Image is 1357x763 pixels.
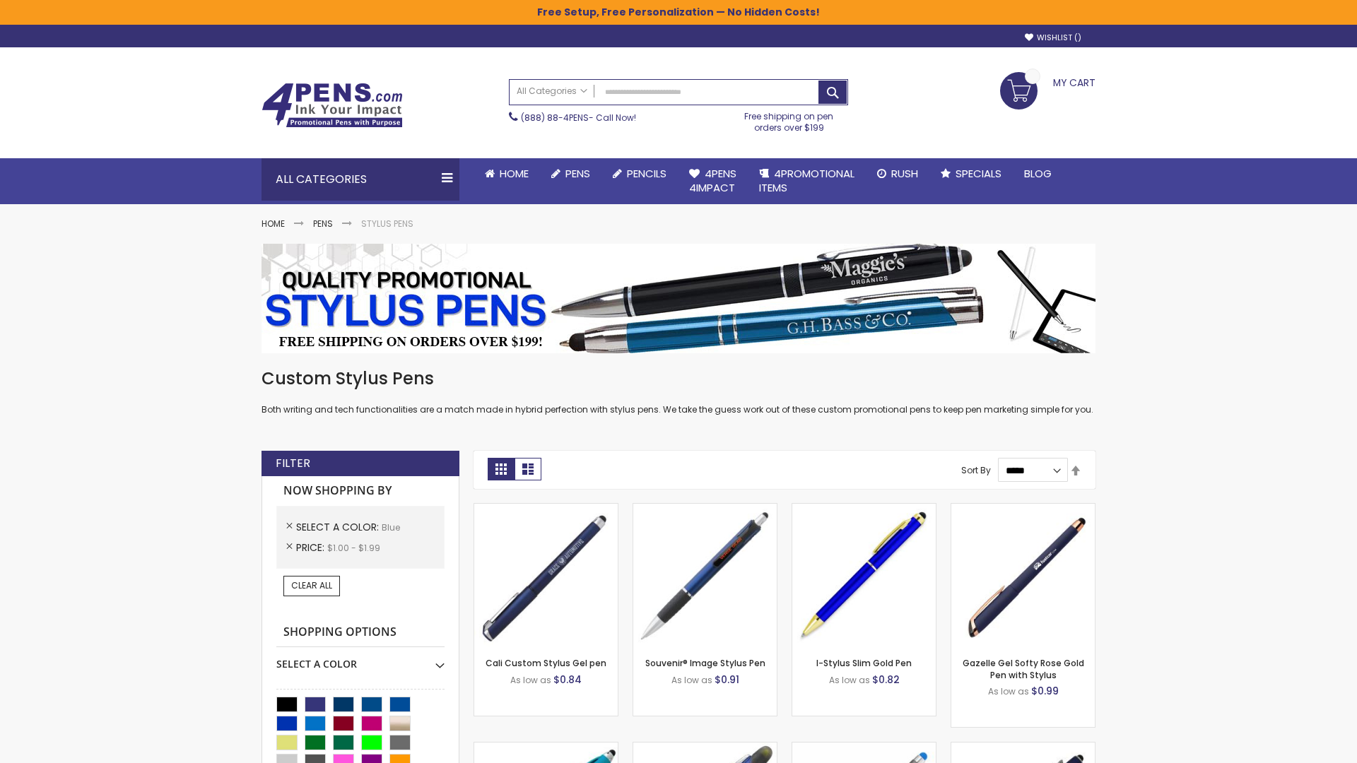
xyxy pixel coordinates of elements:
[510,674,551,686] span: As low as
[956,166,1001,181] span: Specials
[474,504,618,647] img: Cali Custom Stylus Gel pen-Blue
[276,456,310,471] strong: Filter
[730,105,849,134] div: Free shipping on pen orders over $199
[486,657,606,669] a: Cali Custom Stylus Gel pen
[488,458,515,480] strong: Grid
[748,158,866,204] a: 4PROMOTIONALITEMS
[951,742,1095,754] a: Custom Soft Touch® Metal Pens with Stylus-Blue
[671,674,712,686] span: As low as
[382,521,400,533] span: Blue
[792,504,936,647] img: I-Stylus Slim Gold-Blue
[829,674,870,686] span: As low as
[474,503,618,515] a: Cali Custom Stylus Gel pen-Blue
[689,166,736,195] span: 4Pens 4impact
[510,80,594,103] a: All Categories
[891,166,918,181] span: Rush
[759,166,854,195] span: 4PROMOTIONAL ITEMS
[961,464,991,476] label: Sort By
[633,504,777,647] img: Souvenir® Image Stylus Pen-Blue
[872,673,900,687] span: $0.82
[262,158,459,201] div: All Categories
[474,158,540,189] a: Home
[715,673,739,687] span: $0.91
[929,158,1013,189] a: Specials
[500,166,529,181] span: Home
[627,166,666,181] span: Pencils
[645,657,765,669] a: Souvenir® Image Stylus Pen
[276,476,445,506] strong: Now Shopping by
[792,503,936,515] a: I-Stylus Slim Gold-Blue
[283,576,340,596] a: Clear All
[816,657,912,669] a: I-Stylus Slim Gold Pen
[262,83,403,128] img: 4Pens Custom Pens and Promotional Products
[361,218,413,230] strong: Stylus Pens
[474,742,618,754] a: Neon Stylus Highlighter-Pen Combo-Blue
[262,218,285,230] a: Home
[521,112,636,124] span: - Call Now!
[262,367,1095,390] h1: Custom Stylus Pens
[633,742,777,754] a: Souvenir® Jalan Highlighter Stylus Pen Combo-Blue
[1024,166,1052,181] span: Blog
[633,503,777,515] a: Souvenir® Image Stylus Pen-Blue
[262,244,1095,353] img: Stylus Pens
[963,657,1084,680] a: Gazelle Gel Softy Rose Gold Pen with Stylus
[262,367,1095,416] div: Both writing and tech functionalities are a match made in hybrid perfection with stylus pens. We ...
[327,542,380,554] span: $1.00 - $1.99
[601,158,678,189] a: Pencils
[1013,158,1063,189] a: Blog
[540,158,601,189] a: Pens
[565,166,590,181] span: Pens
[678,158,748,204] a: 4Pens4impact
[296,520,382,534] span: Select A Color
[521,112,589,124] a: (888) 88-4PENS
[276,647,445,671] div: Select A Color
[276,617,445,648] strong: Shopping Options
[313,218,333,230] a: Pens
[291,579,332,591] span: Clear All
[988,685,1029,697] span: As low as
[951,504,1095,647] img: Gazelle Gel Softy Rose Gold Pen with Stylus-Blue
[1025,32,1081,43] a: Wishlist
[553,673,582,687] span: $0.84
[1031,684,1059,698] span: $0.99
[296,540,327,555] span: Price
[951,503,1095,515] a: Gazelle Gel Softy Rose Gold Pen with Stylus-Blue
[792,742,936,754] a: Islander Softy Gel with Stylus - ColorJet Imprint-Blue
[517,85,587,97] span: All Categories
[866,158,929,189] a: Rush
